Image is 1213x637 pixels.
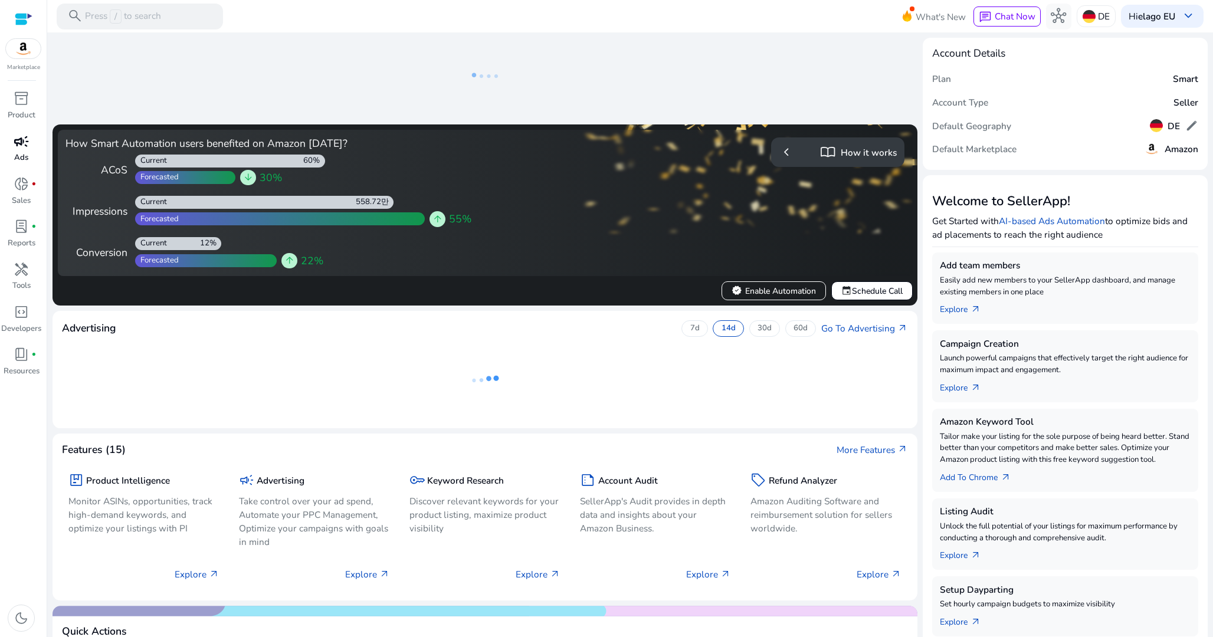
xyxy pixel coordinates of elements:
[31,182,37,187] span: fiber_manual_record
[14,347,29,362] span: book_4
[841,285,852,296] span: event
[1173,74,1198,84] h5: Smart
[971,617,981,628] span: arrow_outward
[580,494,731,535] p: SellerApp's Audit provides in depth data and insights about your Amazon Business.
[940,466,1021,484] a: Add To Chrome
[65,162,127,178] div: ACoS
[257,475,304,486] h5: Advertising
[732,285,815,297] span: Enable Automation
[239,472,254,488] span: campaign
[940,521,1191,544] p: Unlock the full potential of your listings for maximum performance by conducting a thorough and c...
[31,352,37,357] span: fiber_manual_record
[722,281,825,300] button: verifiedEnable Automation
[971,383,981,393] span: arrow_outward
[932,214,1198,241] p: Get Started with to optimize bids and ad placements to reach the right audience
[932,144,1017,155] h5: Default Marketplace
[449,211,471,226] span: 55%
[432,214,443,225] span: arrow_upward
[135,214,179,225] div: Forecasted
[8,238,35,249] p: Reports
[995,10,1035,22] span: Chat Now
[14,219,29,234] span: lab_profile
[7,63,40,72] p: Marketplace
[1001,472,1011,483] span: arrow_outward
[891,569,901,580] span: arrow_outward
[940,260,1191,271] h5: Add team members
[301,253,323,268] span: 22%
[750,494,901,535] p: Amazon Auditing Software and reimbursement solution for sellers worldwide.
[110,9,121,24] span: /
[750,472,766,488] span: sell
[14,610,29,626] span: dark_mode
[135,156,167,166] div: Current
[940,416,1191,427] h5: Amazon Keyword Tool
[209,569,219,580] span: arrow_outward
[345,567,390,581] p: Explore
[1168,121,1180,132] h5: DE
[940,599,1191,610] p: Set hourly campaign budgets to maximize visibility
[14,152,28,164] p: Ads
[932,74,951,84] h5: Plan
[1173,97,1198,108] h5: Seller
[932,47,1005,60] h4: Account Details
[260,170,282,185] span: 30%
[831,281,913,300] button: eventSchedule Call
[14,134,29,149] span: campaign
[14,176,29,192] span: donut_small
[356,197,394,208] div: 558.72만
[12,280,31,292] p: Tools
[821,321,908,335] a: Go To Advertisingarrow_outward
[427,475,504,486] h5: Keyword Research
[65,137,480,150] h4: How Smart Automation users benefited on Amazon [DATE]?
[4,366,40,377] p: Resources
[841,285,903,297] span: Schedule Call
[971,550,981,561] span: arrow_outward
[1165,144,1198,155] h5: Amazon
[243,172,254,183] span: arrow_downward
[720,569,731,580] span: arrow_outward
[857,567,901,581] p: Explore
[820,145,835,160] span: import_contacts
[85,9,161,24] p: Press to search
[1144,141,1159,156] img: amazon.svg
[1083,10,1096,23] img: de.svg
[794,323,808,334] p: 60d
[175,567,219,581] p: Explore
[940,298,991,316] a: Explorearrow_outward
[409,472,425,488] span: key
[135,197,167,208] div: Current
[62,444,126,456] h4: Features (15)
[1138,10,1175,22] b: elago EU
[973,6,1040,27] button: chatChat Now
[916,6,966,27] span: What's New
[135,255,179,266] div: Forecasted
[1046,4,1072,29] button: hub
[409,494,560,535] p: Discover relevant keywords for your product listing, maximize product visibility
[940,275,1191,298] p: Easily add new members to your SellerApp dashboard, and manage existing members in one place
[135,238,167,249] div: Current
[31,224,37,229] span: fiber_manual_record
[1150,119,1163,132] img: de.svg
[303,156,325,166] div: 60%
[690,323,700,334] p: 7d
[758,323,772,334] p: 30d
[979,11,992,24] span: chat
[550,569,560,580] span: arrow_outward
[841,147,897,158] h5: How it works
[897,444,908,455] span: arrow_outward
[6,39,41,58] img: amazon.svg
[135,172,179,183] div: Forecasted
[932,193,1198,209] h3: Welcome to SellerApp!
[940,585,1191,595] h5: Setup Dayparting
[67,8,83,24] span: search
[8,110,35,122] p: Product
[14,304,29,320] span: code_blocks
[200,238,222,249] div: 12%
[62,322,116,334] h4: Advertising
[722,323,736,334] p: 14d
[14,262,29,277] span: handyman
[940,544,991,562] a: Explorearrow_outward
[779,145,794,160] span: chevron_left
[932,97,988,108] h5: Account Type
[284,255,295,266] span: arrow_upward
